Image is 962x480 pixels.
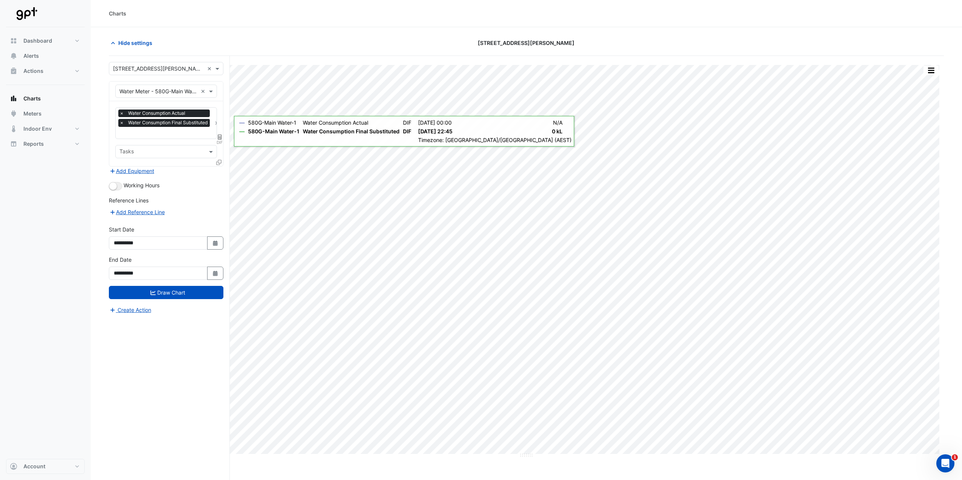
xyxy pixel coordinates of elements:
[10,37,17,45] app-icon: Dashboard
[10,95,17,102] app-icon: Charts
[10,52,17,60] app-icon: Alerts
[109,306,152,314] button: Create Action
[109,9,126,17] div: Charts
[216,159,222,165] span: Clone Favourites and Tasks from this Equipment to other Equipment
[118,147,134,157] div: Tasks
[109,225,134,233] label: Start Date
[23,463,45,470] span: Account
[215,119,219,127] span: Clear
[10,110,17,117] app-icon: Meters
[124,182,160,188] span: Working Hours
[6,121,85,136] button: Indoor Env
[109,36,157,49] button: Hide settings
[23,67,43,75] span: Actions
[9,6,43,21] img: Company Logo
[952,454,958,460] span: 1
[10,125,17,133] app-icon: Indoor Env
[212,240,219,246] fa-icon: Select Date
[23,52,39,60] span: Alerts
[207,65,214,73] span: Clear
[109,196,149,204] label: Reference Lines
[6,33,85,48] button: Dashboard
[217,139,223,145] span: DIF
[217,134,223,140] span: Choose Function
[6,63,85,79] button: Actions
[10,140,17,148] app-icon: Reports
[118,110,125,117] span: ×
[936,454,954,472] iframe: Intercom live chat
[201,87,207,95] span: Clear
[23,140,44,148] span: Reports
[23,95,41,102] span: Charts
[118,119,125,127] span: ×
[126,110,187,117] span: Water Consumption Actual
[126,119,210,127] span: Water Consumption Final Substituted
[478,39,575,47] span: [STREET_ADDRESS][PERSON_NAME]
[6,91,85,106] button: Charts
[212,270,219,276] fa-icon: Select Date
[118,39,152,47] span: Hide settings
[6,459,85,474] button: Account
[109,286,223,299] button: Draw Chart
[109,167,155,175] button: Add Equipment
[23,37,52,45] span: Dashboard
[10,67,17,75] app-icon: Actions
[23,110,42,117] span: Meters
[6,136,85,151] button: Reports
[109,208,165,216] button: Add Reference Line
[923,66,939,75] button: More Options
[6,106,85,121] button: Meters
[23,125,52,133] span: Indoor Env
[6,48,85,63] button: Alerts
[109,256,132,264] label: End Date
